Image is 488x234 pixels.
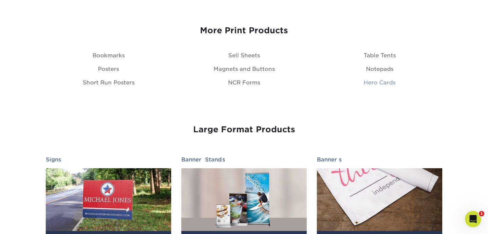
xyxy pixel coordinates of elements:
[181,156,307,163] h2: Banner Stands
[317,156,442,163] h2: Banners
[228,79,260,86] a: NCR Forms
[181,168,307,231] img: Banner Stands
[2,213,58,232] iframe: Google Customer Reviews
[93,52,125,59] a: Bookmarks
[366,66,393,72] a: Notepads
[364,52,396,59] a: Table Tents
[479,211,484,216] span: 1
[213,66,275,72] a: Magnets and Buttons
[317,168,442,231] img: Banners
[46,156,171,163] h2: Signs
[83,79,135,86] a: Short Run Posters
[465,211,481,227] iframe: Intercom live chat
[364,79,395,86] a: Hero Cards
[228,52,260,59] a: Sell Sheets
[98,66,119,72] a: Posters
[46,168,171,231] img: Signs
[46,26,442,36] h3: More Print Products
[46,125,442,135] h3: Large Format Products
